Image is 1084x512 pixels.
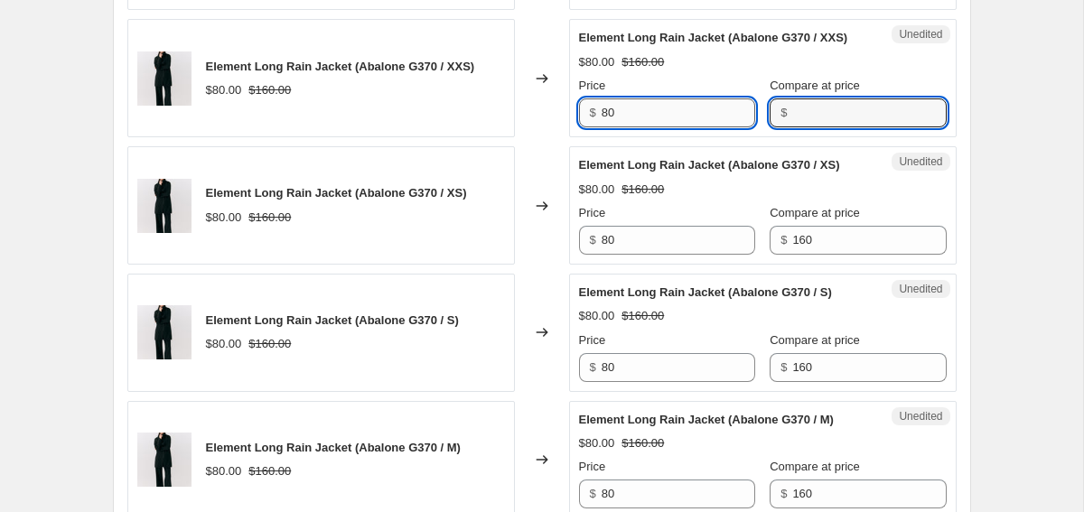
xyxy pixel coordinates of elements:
[621,181,664,199] strike: $160.00
[248,209,291,227] strike: $160.00
[206,186,467,200] span: Element Long Rain Jacket (Abalone G370 / XS)
[780,487,787,500] span: $
[579,460,606,473] span: Price
[206,313,459,327] span: Element Long Rain Jacket (Abalone G370 / S)
[206,209,242,227] div: $80.00
[621,307,664,325] strike: $160.00
[590,106,596,119] span: $
[579,285,832,299] span: Element Long Rain Jacket (Abalone G370 / S)
[579,206,606,219] span: Price
[579,413,834,426] span: Element Long Rain Jacket (Abalone G370 / M)
[899,282,942,296] span: Unedited
[770,333,860,347] span: Compare at price
[899,27,942,42] span: Unedited
[590,487,596,500] span: $
[579,333,606,347] span: Price
[579,158,840,172] span: Element Long Rain Jacket (Abalone G370 / XS)
[770,79,860,92] span: Compare at price
[899,154,942,169] span: Unedited
[206,441,461,454] span: Element Long Rain Jacket (Abalone G370 / M)
[621,53,664,71] strike: $160.00
[770,460,860,473] span: Compare at price
[780,360,787,374] span: $
[770,206,860,219] span: Compare at price
[137,433,192,487] img: SSL0122_N415_1_80x.jpg
[206,81,242,99] div: $80.00
[590,233,596,247] span: $
[579,31,848,44] span: Element Long Rain Jacket (Abalone G370 / XXS)
[248,335,291,353] strike: $160.00
[590,360,596,374] span: $
[579,53,615,71] div: $80.00
[248,81,291,99] strike: $160.00
[206,462,242,480] div: $80.00
[621,434,664,452] strike: $160.00
[579,181,615,199] div: $80.00
[579,307,615,325] div: $80.00
[579,434,615,452] div: $80.00
[137,51,192,106] img: SSL0122_N415_1_80x.jpg
[780,106,787,119] span: $
[780,233,787,247] span: $
[206,335,242,353] div: $80.00
[206,60,475,73] span: Element Long Rain Jacket (Abalone G370 / XXS)
[579,79,606,92] span: Price
[248,462,291,480] strike: $160.00
[137,179,192,233] img: SSL0122_N415_1_80x.jpg
[137,305,192,359] img: SSL0122_N415_1_80x.jpg
[899,409,942,424] span: Unedited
